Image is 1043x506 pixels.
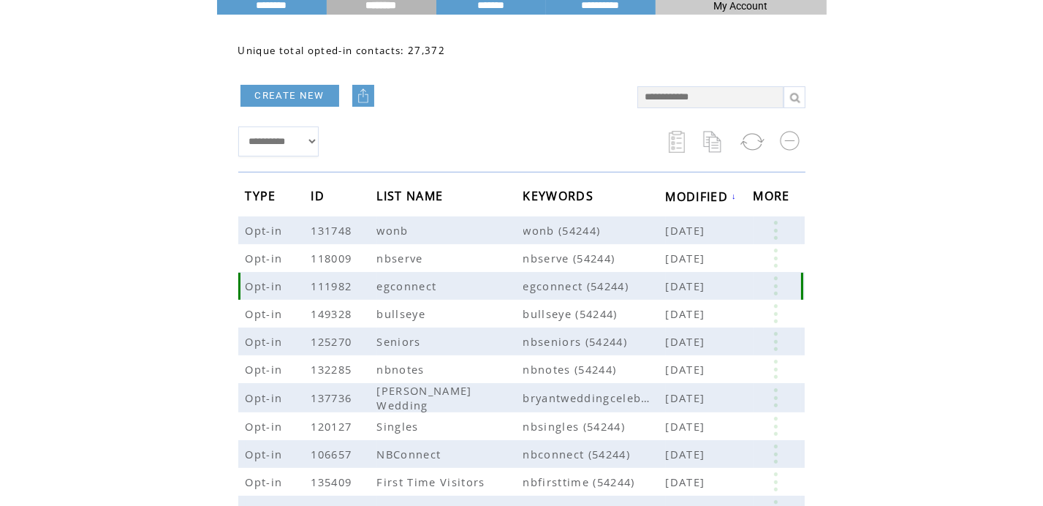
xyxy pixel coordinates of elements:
span: [DATE] [666,334,709,349]
span: egconnect [377,279,441,293]
a: TYPE [246,192,280,200]
span: nbfirsttime (54244) [523,475,666,489]
span: wonb (54244) [523,223,666,238]
span: Opt-in [246,279,287,293]
span: 118009 [311,251,356,265]
span: Opt-in [246,306,287,321]
span: MORE [754,184,794,211]
span: [DATE] [666,223,709,238]
span: wonb [377,223,412,238]
span: 111982 [311,279,356,293]
span: Opt-in [246,447,287,461]
span: ID [311,184,329,211]
span: 135409 [311,475,356,489]
span: 106657 [311,447,356,461]
span: Opt-in [246,390,287,405]
span: [DATE] [666,306,709,321]
span: 132285 [311,362,356,377]
span: 131748 [311,223,356,238]
span: [DATE] [666,390,709,405]
span: bullseye [377,306,430,321]
span: [DATE] [666,279,709,293]
span: NBConnect [377,447,445,461]
span: 125270 [311,334,356,349]
span: Opt-in [246,223,287,238]
span: Singles [377,419,422,434]
span: First Time Visitors [377,475,489,489]
span: Seniors [377,334,425,349]
span: 120127 [311,419,356,434]
a: ID [311,192,329,200]
span: nbserve (54244) [523,251,666,265]
span: TYPE [246,184,280,211]
span: [DATE] [666,447,709,461]
span: bryantweddingcelebration (54244) [523,390,666,405]
img: upload.png [356,88,371,103]
a: LIST NAME [377,192,447,200]
span: 149328 [311,306,356,321]
span: [DATE] [666,362,709,377]
a: KEYWORDS [523,192,598,200]
span: 137736 [311,390,356,405]
span: [DATE] [666,251,709,265]
span: nbnotes [377,362,428,377]
span: bullseye (54244) [523,306,666,321]
span: [DATE] [666,419,709,434]
span: Opt-in [246,334,287,349]
a: CREATE NEW [240,85,339,107]
span: Opt-in [246,475,287,489]
span: Opt-in [246,251,287,265]
span: nbnotes (54244) [523,362,666,377]
span: egconnect (54244) [523,279,666,293]
span: KEYWORDS [523,184,598,211]
span: [PERSON_NAME] Wedding [377,383,472,412]
span: MODIFIED [666,185,732,212]
a: MODIFIED↓ [666,192,737,200]
span: nbsingles (54244) [523,419,666,434]
span: nbserve [377,251,427,265]
span: LIST NAME [377,184,447,211]
span: Opt-in [246,362,287,377]
span: Opt-in [246,419,287,434]
span: [DATE] [666,475,709,489]
span: nbconnect (54244) [523,447,666,461]
span: Unique total opted-in contacts: 27,372 [238,44,446,57]
span: nbseniors (54244) [523,334,666,349]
